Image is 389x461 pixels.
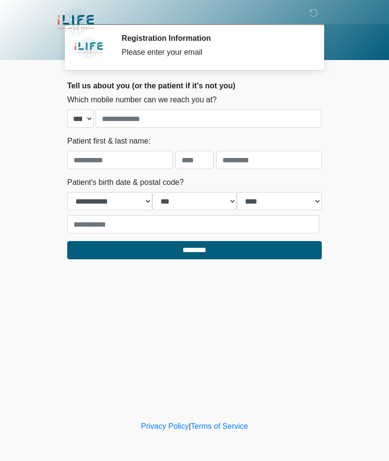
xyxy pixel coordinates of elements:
[67,177,183,188] label: Patient's birth date & postal code?
[67,94,217,106] label: Which mobile number can we reach you at?
[141,422,189,430] a: Privacy Policy
[58,7,94,37] img: iLIFE Anti-Aging Center Logo
[191,422,248,430] a: Terms of Service
[189,422,191,430] a: |
[74,34,103,62] img: Agent Avatar
[122,47,307,58] div: Please enter your email
[67,135,150,147] label: Patient first & last name:
[67,81,322,90] h2: Tell us about you (or the patient if it's not you)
